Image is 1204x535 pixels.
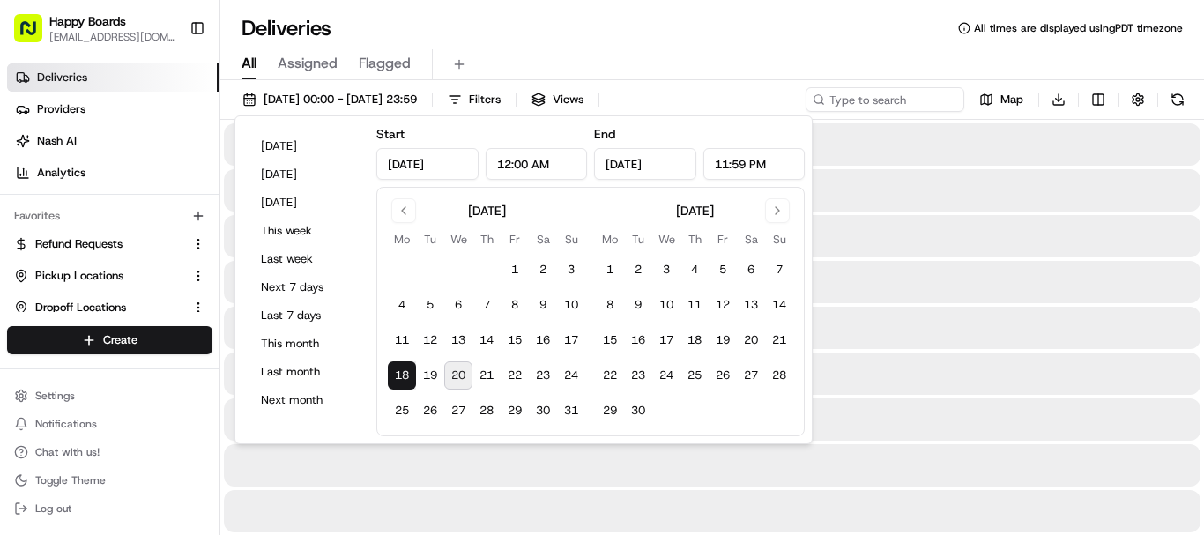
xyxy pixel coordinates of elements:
[501,230,529,249] th: Friday
[652,230,680,249] th: Wednesday
[596,230,624,249] th: Monday
[469,92,501,108] span: Filters
[468,202,506,219] div: [DATE]
[652,291,680,319] button: 10
[472,230,501,249] th: Thursday
[79,186,242,200] div: We're available if you need us!
[253,303,359,328] button: Last 7 days
[737,230,765,249] th: Saturday
[557,291,585,319] button: 10
[300,174,321,195] button: Start new chat
[35,300,126,316] span: Dropoff Locations
[253,219,359,243] button: This week
[7,294,212,322] button: Dropoff Locations
[553,92,583,108] span: Views
[557,326,585,354] button: 17
[596,361,624,390] button: 22
[242,14,331,42] h1: Deliveries
[35,502,71,516] span: Log out
[253,134,359,159] button: [DATE]
[35,473,106,487] span: Toggle Theme
[388,326,416,354] button: 11
[416,230,444,249] th: Tuesday
[35,445,100,459] span: Chat with us!
[253,247,359,271] button: Last week
[765,291,793,319] button: 14
[18,396,32,410] div: 📗
[103,332,137,348] span: Create
[765,230,793,249] th: Sunday
[7,230,212,258] button: Refund Requests
[624,256,652,284] button: 2
[253,162,359,187] button: [DATE]
[596,291,624,319] button: 8
[416,291,444,319] button: 5
[680,361,709,390] button: 25
[35,268,123,284] span: Pickup Locations
[557,256,585,284] button: 3
[557,230,585,249] th: Sunday
[14,236,184,252] a: Refund Requests
[444,361,472,390] button: 20
[273,226,321,247] button: See all
[416,397,444,425] button: 26
[142,387,290,419] a: 💻API Documentation
[7,95,219,123] a: Providers
[971,87,1031,112] button: Map
[529,326,557,354] button: 16
[37,133,77,149] span: Nash AI
[11,387,142,419] a: 📗Knowledge Base
[46,114,291,132] input: Clear
[7,440,212,464] button: Chat with us!
[652,361,680,390] button: 24
[472,326,501,354] button: 14
[440,87,509,112] button: Filters
[652,256,680,284] button: 3
[18,229,118,243] div: Past conversations
[501,256,529,284] button: 1
[242,53,256,74] span: All
[278,53,338,74] span: Assigned
[18,168,49,200] img: 1736555255976-a54dd68f-1ca7-489b-9aae-adbdc363a1c4
[709,326,737,354] button: 19
[486,148,588,180] input: Time
[472,361,501,390] button: 21
[35,417,97,431] span: Notifications
[765,326,793,354] button: 21
[709,230,737,249] th: Friday
[55,273,234,287] span: [PERSON_NAME] [PERSON_NAME]
[253,331,359,356] button: This month
[167,394,283,412] span: API Documentation
[253,275,359,300] button: Next 7 days
[501,326,529,354] button: 15
[7,159,219,187] a: Analytics
[7,7,182,49] button: Happy Boards[EMAIL_ADDRESS][DOMAIN_NAME]
[596,326,624,354] button: 15
[557,397,585,425] button: 31
[234,87,425,112] button: [DATE] 00:00 - [DATE] 23:59
[596,397,624,425] button: 29
[37,101,85,117] span: Providers
[624,326,652,354] button: 16
[444,397,472,425] button: 27
[49,12,126,30] button: Happy Boards
[7,383,212,408] button: Settings
[149,396,163,410] div: 💻
[596,256,624,284] button: 1
[624,397,652,425] button: 30
[1000,92,1023,108] span: Map
[37,168,69,200] img: 1732323095091-59ea418b-cfe3-43c8-9ae0-d0d06d6fd42c
[237,273,243,287] span: •
[680,326,709,354] button: 18
[253,190,359,215] button: [DATE]
[703,148,806,180] input: Time
[737,361,765,390] button: 27
[247,273,283,287] span: [DATE]
[624,230,652,249] th: Tuesday
[7,468,212,493] button: Toggle Theme
[624,361,652,390] button: 23
[557,361,585,390] button: 24
[806,87,964,112] input: Type to search
[594,148,696,180] input: Date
